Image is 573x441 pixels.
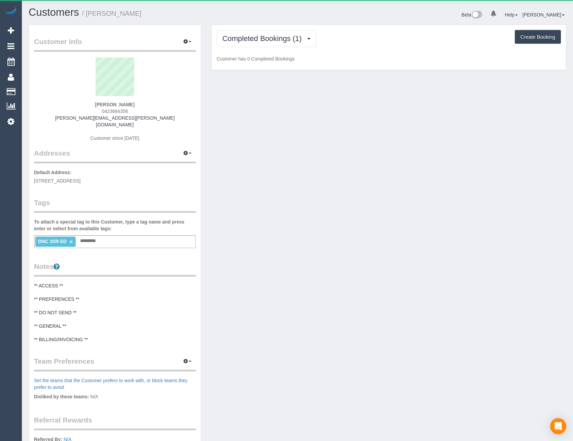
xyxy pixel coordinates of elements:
a: [PERSON_NAME] [523,12,565,17]
a: [PERSON_NAME][EMAIL_ADDRESS][PERSON_NAME][DOMAIN_NAME] [55,115,175,127]
legend: Team Preferences [34,356,196,371]
button: Create Booking [515,30,561,44]
strong: [PERSON_NAME] [95,102,135,107]
legend: Notes [34,262,196,277]
span: [STREET_ADDRESS] [34,178,80,184]
label: To attach a special tag to this Customer, type a tag name and press enter or select from availabl... [34,218,196,232]
legend: Tags [34,198,196,213]
a: Set the teams that the Customer prefers to work with, or block teams they prefer to avoid [34,378,187,390]
label: Disliked by these teams: [34,393,89,400]
a: Beta [462,12,482,17]
label: Default Address: [34,169,72,176]
span: Completed Bookings (1) [222,34,305,43]
span: 0423664356 [102,109,128,114]
div: Open Intercom Messenger [550,418,566,434]
a: × [70,239,73,245]
span: Customer since [DATE] [91,135,139,141]
a: Help [505,12,518,17]
legend: Referral Rewards [34,415,196,430]
span: N/A [90,394,98,399]
p: Customer has 0 Completed Bookings [217,55,561,62]
small: / [PERSON_NAME] [82,10,142,17]
span: DNC 30/8 ED [38,239,67,244]
legend: Customer Info [34,37,196,52]
a: Customers [29,6,79,18]
img: Automaid Logo [4,7,17,16]
img: New interface [471,11,482,19]
button: Completed Bookings (1) [217,30,316,47]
